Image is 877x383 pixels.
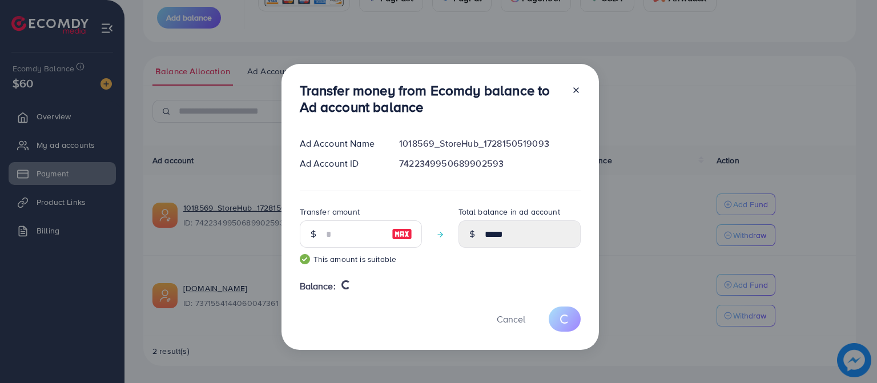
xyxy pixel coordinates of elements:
[390,137,589,150] div: 1018569_StoreHub_1728150519093
[300,254,310,264] img: guide
[392,227,412,241] img: image
[458,206,560,217] label: Total balance in ad account
[390,157,589,170] div: 7422349950689902593
[482,307,540,331] button: Cancel
[300,82,562,115] h3: Transfer money from Ecomdy balance to Ad account balance
[291,157,391,170] div: Ad Account ID
[300,206,360,217] label: Transfer amount
[300,280,336,293] span: Balance:
[497,313,525,325] span: Cancel
[291,137,391,150] div: Ad Account Name
[300,253,422,265] small: This amount is suitable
